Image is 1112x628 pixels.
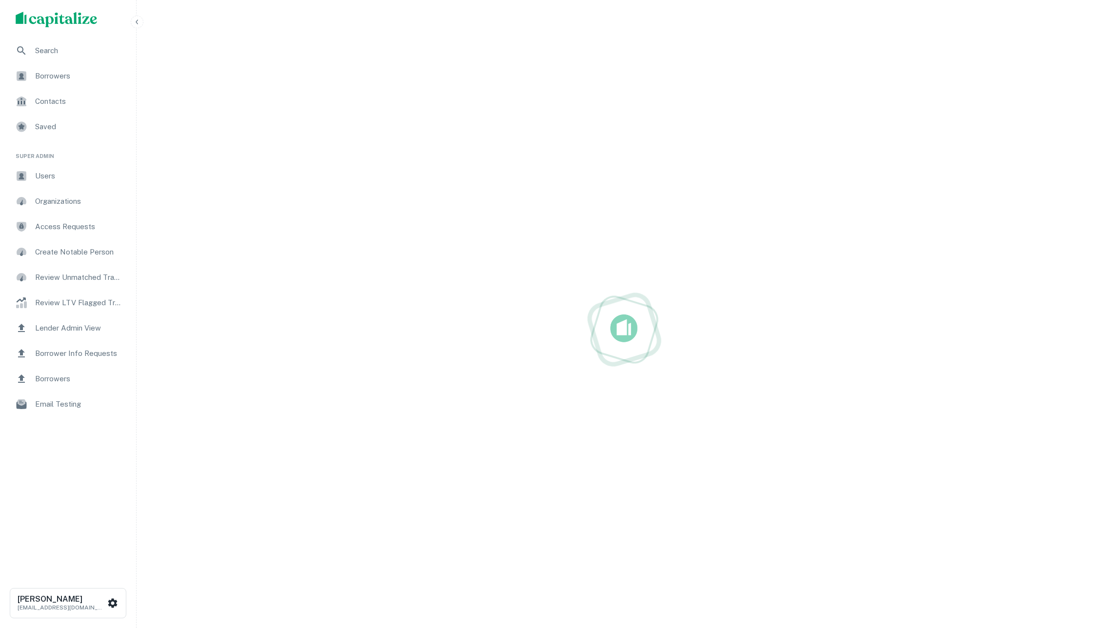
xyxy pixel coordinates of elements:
a: Organizations [8,190,128,213]
span: Review LTV Flagged Transactions [35,297,122,309]
a: Email Testing [8,392,128,416]
span: Search [35,45,122,57]
a: Borrowers [8,367,128,391]
span: Saved [35,121,122,133]
span: Organizations [35,196,122,207]
a: Search [8,39,128,62]
a: Saved [8,115,128,138]
iframe: Chat Widget [1063,550,1112,597]
a: Contacts [8,90,128,113]
span: Borrowers [35,373,122,385]
span: Borrowers [35,70,122,82]
a: Create Notable Person [8,240,128,264]
li: Super Admin [8,140,128,164]
a: Users [8,164,128,188]
a: Access Requests [8,215,128,238]
span: Email Testing [35,398,122,410]
span: Contacts [35,96,122,107]
span: Borrower Info Requests [35,348,122,359]
img: capitalize-logo.png [16,12,98,27]
span: Users [35,170,122,182]
span: Lender Admin View [35,322,122,334]
button: [PERSON_NAME][EMAIL_ADDRESS][DOMAIN_NAME] [10,588,126,618]
a: Borrowers [8,64,128,88]
a: Review LTV Flagged Transactions [8,291,128,314]
a: Lender Admin View [8,316,128,340]
h6: [PERSON_NAME] [18,595,105,603]
a: Review Unmatched Transactions [8,266,128,289]
p: [EMAIL_ADDRESS][DOMAIN_NAME] [18,603,105,612]
span: Create Notable Person [35,246,122,258]
a: Borrower Info Requests [8,342,128,365]
span: Access Requests [35,221,122,233]
span: Review Unmatched Transactions [35,272,122,283]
